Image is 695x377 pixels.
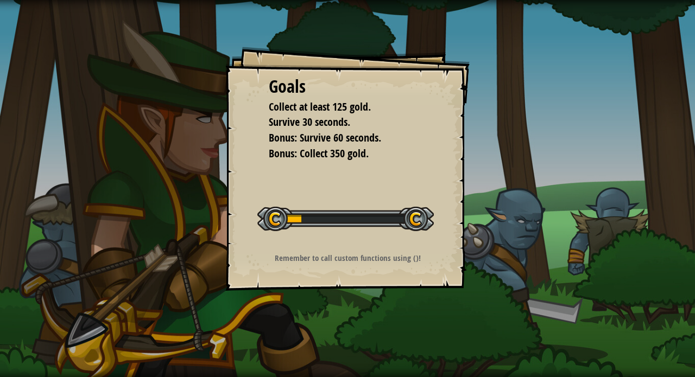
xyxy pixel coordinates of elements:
[269,146,369,161] span: Bonus: Collect 350 gold.
[269,99,371,114] span: Collect at least 125 gold.
[255,146,424,162] li: Bonus: Collect 350 gold.
[269,74,426,99] div: Goals
[269,130,381,145] span: Bonus: Survive 60 seconds.
[255,114,424,130] li: Survive 30 seconds.
[255,99,424,115] li: Collect at least 125 gold.
[255,130,424,146] li: Bonus: Survive 60 seconds.
[269,114,350,129] span: Survive 30 seconds.
[239,252,457,264] p: Remember to call custom functions using ()!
